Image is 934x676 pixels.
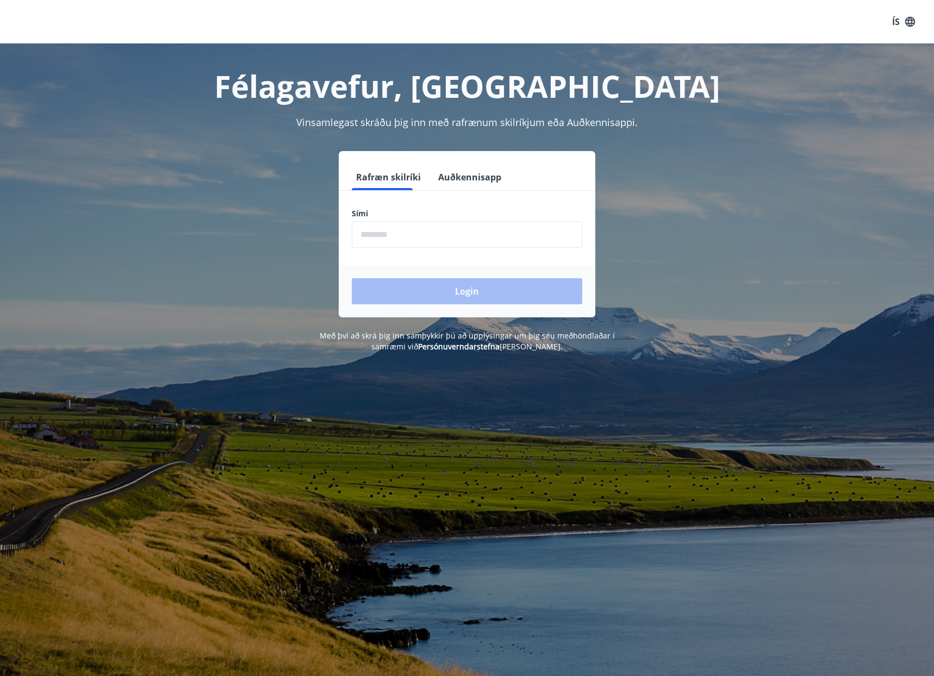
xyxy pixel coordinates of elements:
[296,116,638,129] span: Vinsamlegast skráðu þig inn með rafrænum skilríkjum eða Auðkennisappi.
[418,341,500,352] a: Persónuverndarstefna
[434,164,506,190] button: Auðkennisapp
[89,65,845,107] h1: Félagavefur, [GEOGRAPHIC_DATA]
[352,164,425,190] button: Rafræn skilríki
[352,208,582,219] label: Sími
[320,330,615,352] span: Með því að skrá þig inn samþykkir þú að upplýsingar um þig séu meðhöndlaðar í samræmi við [PERSON...
[886,12,921,32] button: ÍS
